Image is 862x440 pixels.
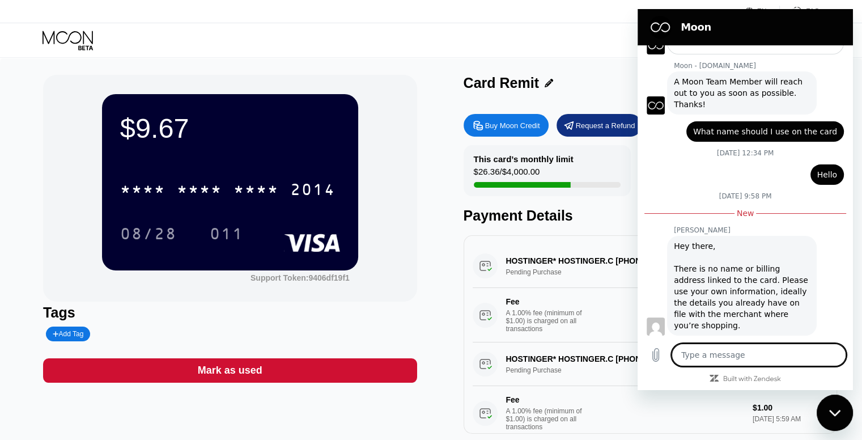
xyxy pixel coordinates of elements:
div: $26.36 / $4,000.00 [474,167,540,182]
div: 2014 [290,182,336,200]
div: A 1.00% fee (minimum of $1.00) is charged on all transactions [506,407,591,431]
div: Request a Refund [557,114,642,137]
div: Payment Details [464,208,837,224]
div: 08/28 [112,219,185,248]
div: EN [757,7,767,15]
div: Add Tag [46,327,90,341]
div: A 1.00% fee (minimum of $1.00) is charged on all transactions [506,309,591,333]
div: 011 [201,219,252,248]
div: 011 [210,226,244,244]
div: Mark as used [43,358,417,383]
div: EN [745,6,780,17]
div: $1.00 [753,403,828,412]
div: Fee [506,297,585,306]
div: Add Tag [53,330,83,338]
div: $9.67 [120,112,340,144]
div: Request a Refund [576,121,635,130]
iframe: Button to launch messaging window, conversation in progress [817,395,853,431]
div: Support Token: 9406df19f1 [250,273,350,282]
div: Card Remit [464,75,539,91]
div: Fee [506,395,585,404]
div: Mark as used [198,364,262,377]
div: This card’s monthly limit [474,154,574,164]
div: FeeA 1.00% fee (minimum of $1.00) is charged on all transactions$1.00[DATE] 6:03 AM [473,288,828,342]
div: FAQ [806,7,819,15]
div: 08/28 [120,226,177,244]
div: Buy Moon Credit [464,114,549,137]
div: Tags [43,304,417,321]
div: [DATE] 5:59 AM [753,415,828,423]
div: Support Token:9406df19f1 [250,273,350,282]
div: FAQ [780,6,819,17]
div: Buy Moon Credit [485,121,540,130]
iframe: Messaging window [638,9,853,390]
